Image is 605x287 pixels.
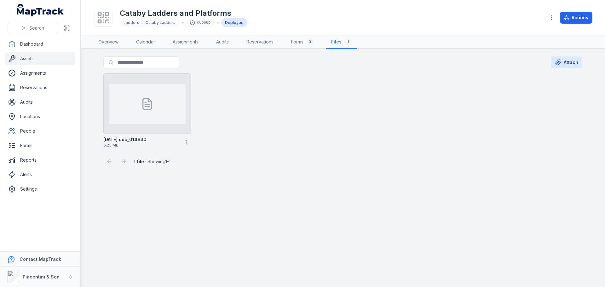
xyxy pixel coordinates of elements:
[286,36,319,49] a: Forms0
[5,52,75,65] a: Assets
[344,38,352,46] div: 1
[5,38,75,50] a: Dashboard
[134,159,144,164] strong: 1 file
[8,22,58,34] button: Search
[93,36,124,49] a: Overview
[131,36,160,49] a: Calendar
[5,67,75,79] a: Assignments
[5,168,75,181] a: Alerts
[5,110,75,123] a: Locations
[168,36,204,49] a: Assignments
[5,139,75,152] a: Forms
[5,154,75,166] a: Reports
[146,20,176,25] span: Cataby Ladders
[306,38,314,46] div: 0
[551,56,582,68] button: Attach
[326,36,357,49] a: Files1
[120,8,247,18] h1: Cataby Ladders and Platforms
[17,4,64,16] a: MapTrack
[5,81,75,94] a: Reservations
[23,274,60,279] strong: Piacentini & Son
[241,36,279,49] a: Reservations
[20,256,61,262] strong: Contact MapTrack
[221,18,247,27] div: Deployed
[5,125,75,137] a: People
[134,159,170,164] span: · Showing 1 - 1
[211,36,234,49] a: Audits
[29,25,44,31] span: Search
[124,20,139,25] span: Ladders
[560,12,592,24] button: Actions
[103,136,147,143] strong: [DATE] doc_014630
[5,96,75,108] a: Audits
[103,143,179,148] span: 6.23 MB
[5,183,75,195] a: Settings
[186,18,214,27] div: c6bb8b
